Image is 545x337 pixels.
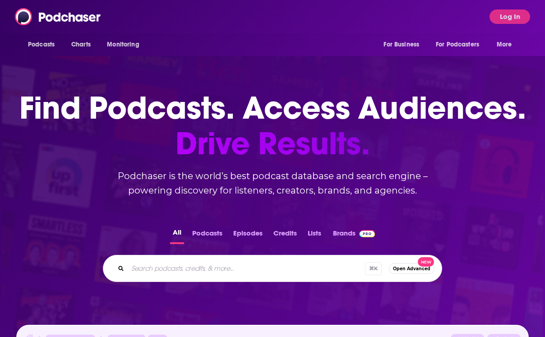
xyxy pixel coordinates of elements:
button: Lists [305,226,324,244]
button: open menu [490,36,523,53]
a: BrandsPodchaser Pro [333,226,375,244]
span: More [497,38,512,51]
span: New [418,257,434,267]
button: open menu [101,36,151,53]
span: Drive Results. [19,126,526,162]
span: ⌘ K [365,262,382,275]
button: Open AdvancedNew [389,263,434,274]
button: Credits [271,226,300,244]
img: Podchaser - Follow, Share and Rate Podcasts [15,8,102,25]
span: For Business [383,38,419,51]
a: Charts [65,36,96,53]
button: Log In [490,9,530,24]
button: Podcasts [189,226,225,244]
button: open menu [377,36,430,53]
h2: Podchaser is the world’s best podcast database and search engine – powering discovery for listene... [92,169,453,198]
button: open menu [430,36,492,53]
span: Open Advanced [393,266,430,271]
span: Charts [71,38,91,51]
input: Search podcasts, credits, & more... [128,261,365,276]
span: For Podcasters [436,38,479,51]
button: open menu [22,36,66,53]
div: Search podcasts, credits, & more... [103,255,442,282]
button: Episodes [231,226,265,244]
span: Monitoring [107,38,139,51]
button: All [170,226,184,244]
img: Podchaser Pro [359,230,375,237]
h1: Find Podcasts. Access Audiences. [19,90,526,162]
span: Podcasts [28,38,55,51]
